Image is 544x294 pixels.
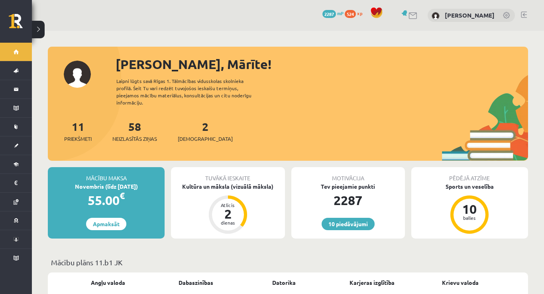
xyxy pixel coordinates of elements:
[442,278,479,287] a: Krievu valoda
[116,55,528,74] div: [PERSON_NAME], Mārīte!
[291,167,405,182] div: Motivācija
[458,203,481,215] div: 10
[350,278,395,287] a: Karjeras izglītība
[216,203,240,207] div: Atlicis
[48,191,165,210] div: 55.00
[171,182,285,235] a: Kultūra un māksla (vizuālā māksla) Atlicis 2 dienas
[345,10,366,16] a: 524 xp
[9,14,32,34] a: Rīgas 1. Tālmācības vidusskola
[322,10,336,18] span: 2287
[120,190,125,201] span: €
[112,135,157,143] span: Neizlasītās ziņas
[216,220,240,225] div: dienas
[64,135,92,143] span: Priekšmeti
[178,119,233,143] a: 2[DEMOGRAPHIC_DATA]
[432,12,440,20] img: Mārīte Baranovska
[171,182,285,191] div: Kultūra un māksla (vizuālā māksla)
[272,278,296,287] a: Datorika
[116,77,265,106] div: Laipni lūgts savā Rīgas 1. Tālmācības vidusskolas skolnieka profilā. Šeit Tu vari redzēt tuvojošo...
[86,218,126,230] a: Apmaksāt
[48,167,165,182] div: Mācību maksa
[445,11,495,19] a: [PERSON_NAME]
[112,119,157,143] a: 58Neizlasītās ziņas
[337,10,344,16] span: mP
[411,182,528,235] a: Sports un veselība 10 balles
[322,10,344,16] a: 2287 mP
[345,10,356,18] span: 524
[179,278,213,287] a: Dabaszinības
[51,257,525,268] p: Mācību plāns 11.b1 JK
[291,191,405,210] div: 2287
[178,135,233,143] span: [DEMOGRAPHIC_DATA]
[48,182,165,191] div: Novembris (līdz [DATE])
[291,182,405,191] div: Tev pieejamie punkti
[91,278,125,287] a: Angļu valoda
[171,167,285,182] div: Tuvākā ieskaite
[411,167,528,182] div: Pēdējā atzīme
[458,215,481,220] div: balles
[322,218,375,230] a: 10 piedāvājumi
[411,182,528,191] div: Sports un veselība
[357,10,362,16] span: xp
[216,207,240,220] div: 2
[64,119,92,143] a: 11Priekšmeti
